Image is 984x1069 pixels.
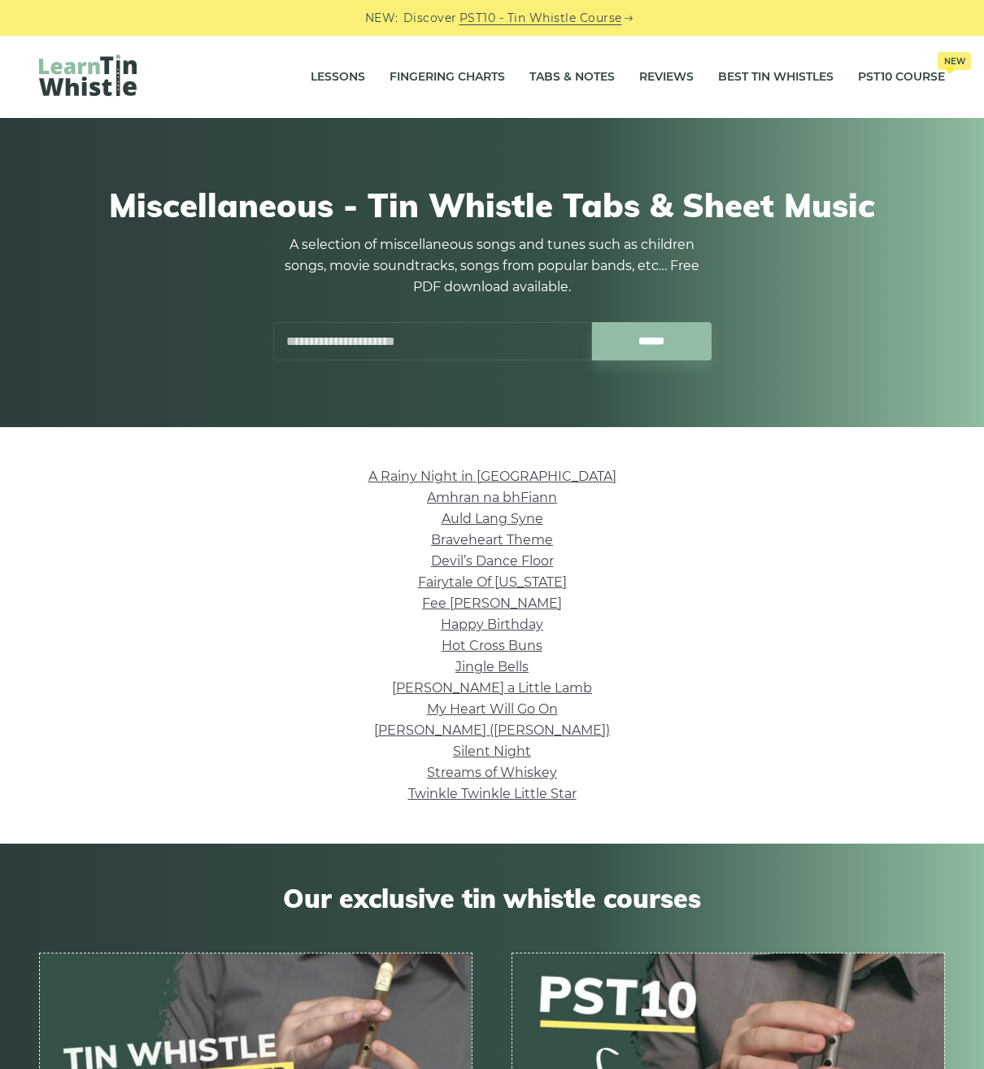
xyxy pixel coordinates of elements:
[422,596,562,611] a: Fee [PERSON_NAME]
[639,57,694,98] a: Reviews
[392,680,592,696] a: [PERSON_NAME] a Little Lamb
[427,765,557,780] a: Streams of Whiskey
[938,52,971,70] span: New
[418,574,567,590] a: Fairytale Of [US_STATE]
[39,883,945,914] span: Our exclusive tin whistle courses
[427,701,558,717] a: My Heart Will Go On
[272,234,712,298] p: A selection of miscellaneous songs and tunes such as children songs, movie soundtracks, songs fro...
[718,57,834,98] a: Best Tin Whistles
[529,57,615,98] a: Tabs & Notes
[39,55,137,96] img: LearnTinWhistle.com
[368,469,616,484] a: A Rainy Night in [GEOGRAPHIC_DATA]
[431,532,553,548] a: Braveheart Theme
[427,490,557,505] a: Amhran na bhFiann
[858,57,945,98] a: PST10 CourseNew
[431,553,554,569] a: Devil’s Dance Floor
[374,722,610,738] a: [PERSON_NAME] ([PERSON_NAME])
[408,786,577,801] a: Twinkle Twinkle Little Star
[311,57,365,98] a: Lessons
[47,185,937,225] h1: Miscellaneous - Tin Whistle Tabs & Sheet Music
[455,659,529,674] a: Jingle Bells
[390,57,505,98] a: Fingering Charts
[453,744,531,759] a: Silent Night
[442,638,542,653] a: Hot Cross Buns
[442,511,543,526] a: Auld Lang Syne
[441,617,543,632] a: Happy Birthday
